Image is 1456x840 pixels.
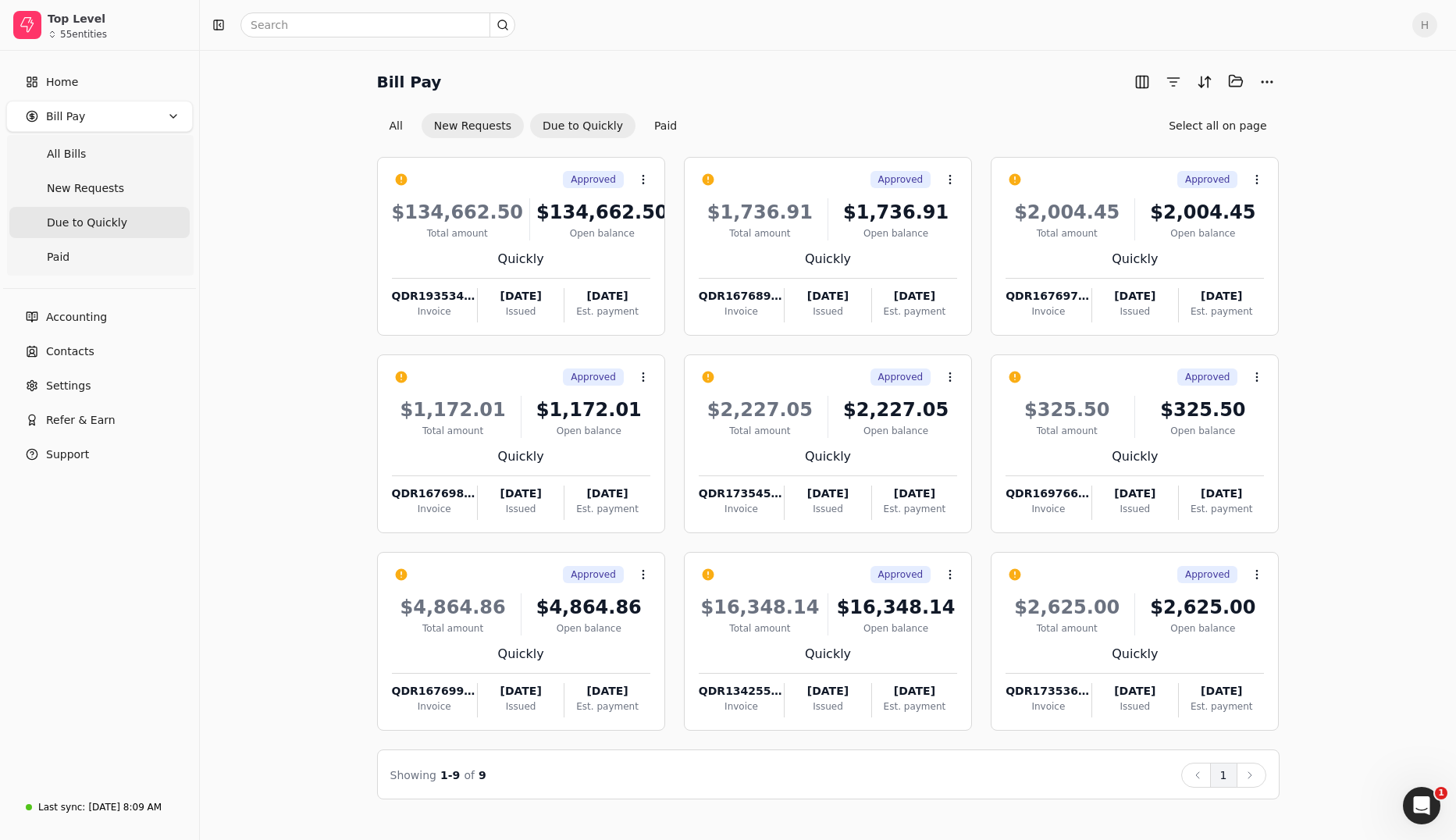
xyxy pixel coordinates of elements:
div: Total amount [699,621,821,635]
div: $1,172.01 [528,396,650,424]
a: Due to Quickly [9,207,190,238]
div: Est. payment [1179,502,1264,516]
button: Batch (0) [1223,69,1248,94]
span: 1 [1435,787,1447,799]
div: [DATE] [478,288,564,304]
div: Est. payment [1179,304,1264,319]
div: Open balance [835,621,957,635]
div: $1,736.91 [835,198,957,226]
span: Approved [571,568,616,582]
div: $16,348.14 [699,593,821,621]
div: Invoice [1006,502,1091,516]
div: QDR167698-5884 [392,486,477,502]
div: Invoice [392,304,477,319]
div: Issued [785,502,870,516]
span: Bill Pay [46,109,85,125]
div: [DATE] [564,486,650,502]
div: $4,864.86 [392,593,514,621]
button: Due to Quickly [530,113,635,138]
span: Approved [878,568,924,582]
div: Total amount [1006,621,1128,635]
div: QDR193534-1801 [392,288,477,304]
span: Approved [878,370,924,384]
div: $2,004.45 [1006,198,1128,226]
div: Est. payment [564,304,650,319]
div: Quickly [392,447,650,466]
div: [DATE] [564,683,650,699]
div: Total amount [699,424,821,438]
span: Due to Quickly [47,215,127,231]
a: Last sync:[DATE] 8:09 AM [6,793,193,821]
span: New Requests [47,180,124,197]
div: [DATE] [872,486,957,502]
button: Bill Pay [6,101,193,132]
button: Support [6,439,193,470]
div: Invoice [392,502,477,516]
div: Invoice [1006,304,1091,319]
span: Home [46,74,78,91]
div: Issued [785,304,870,319]
a: Paid [9,241,190,272]
span: All Bills [47,146,86,162]
div: [DATE] [872,683,957,699]
div: Invoice [699,699,784,714]
div: $2,227.05 [699,396,821,424]
button: More [1255,69,1280,94]
span: Approved [571,173,616,187]
div: Total amount [392,226,524,240]
div: Quickly [699,447,957,466]
div: $1,172.01 [392,396,514,424]
div: [DATE] [1092,683,1178,699]
div: Est. payment [564,502,650,516]
div: Quickly [1006,447,1264,466]
div: Total amount [1006,226,1128,240]
div: [DATE] [1179,683,1264,699]
a: Contacts [6,336,193,367]
div: Open balance [528,621,650,635]
span: of [464,769,475,781]
div: [DATE] [564,288,650,304]
div: [DATE] [785,288,870,304]
span: 9 [479,769,486,781]
div: Open balance [536,226,668,240]
div: Quickly [699,250,957,269]
a: All Bills [9,138,190,169]
button: Refer & Earn [6,404,193,436]
div: Invoice [392,699,477,714]
div: QDR173545-5957 [699,486,784,502]
div: Issued [478,304,564,319]
span: Showing [390,769,436,781]
div: Open balance [1141,621,1264,635]
a: Accounting [6,301,193,333]
span: 1 - 9 [440,769,460,781]
div: [DATE] [1179,288,1264,304]
div: Issued [1092,304,1178,319]
div: $1,736.91 [699,198,821,226]
a: New Requests [9,173,190,204]
div: $2,625.00 [1141,593,1264,621]
div: Open balance [528,424,650,438]
div: [DATE] [785,683,870,699]
div: Quickly [392,645,650,664]
div: Issued [1092,699,1178,714]
button: Paid [642,113,689,138]
a: Settings [6,370,193,401]
div: $2,227.05 [835,396,957,424]
input: Search [240,12,515,37]
div: Invoice [699,304,784,319]
div: Issued [478,502,564,516]
div: QDR167689-5863 [699,288,784,304]
div: Total amount [699,226,821,240]
span: Approved [571,370,616,384]
div: Quickly [392,250,650,269]
div: Est. payment [872,502,957,516]
div: [DATE] [785,486,870,502]
button: H [1412,12,1437,37]
button: Sort [1192,69,1217,94]
button: All [377,113,415,138]
div: [DATE] [478,486,564,502]
a: Home [6,66,193,98]
div: Total amount [1006,424,1128,438]
div: Total amount [392,424,514,438]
